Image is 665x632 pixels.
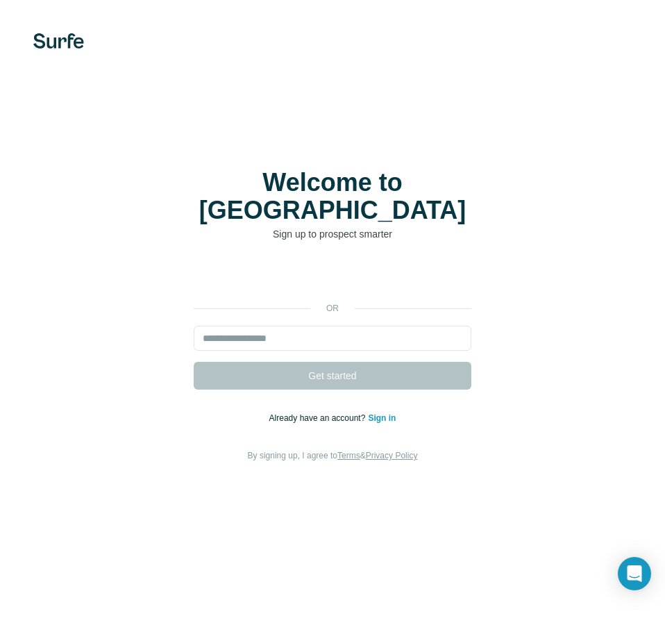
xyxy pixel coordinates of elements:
[33,33,84,49] img: Surfe's logo
[310,302,355,315] p: or
[337,451,360,460] a: Terms
[194,227,471,241] p: Sign up to prospect smarter
[366,451,418,460] a: Privacy Policy
[248,451,418,460] span: By signing up, I agree to &
[368,413,396,423] a: Sign in
[187,262,478,292] iframe: Sign in with Google Button
[618,557,651,590] div: Open Intercom Messenger
[194,169,471,224] h1: Welcome to [GEOGRAPHIC_DATA]
[269,413,369,423] span: Already have an account?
